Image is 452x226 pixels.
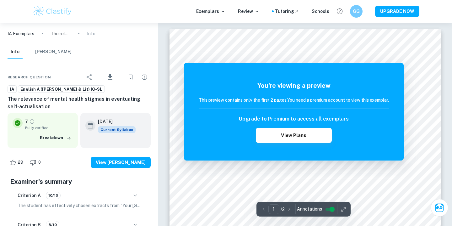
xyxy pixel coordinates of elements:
span: 29 [14,159,27,166]
a: Schools [312,8,329,15]
a: IA [8,85,17,93]
button: GG [350,5,363,18]
button: [PERSON_NAME] [35,45,72,59]
button: Info [8,45,23,59]
a: English A ([PERSON_NAME] & Lit) IO-SL [18,85,105,93]
h6: The relevance of mental health stigmas in eventuating self-actualisation [8,95,151,110]
a: Grade fully verified [29,119,35,124]
button: View [PERSON_NAME] [91,157,151,168]
button: Breakdown [38,133,73,143]
span: 10/10 [46,193,60,198]
span: Research question [8,74,51,80]
span: Current Syllabus [98,126,136,133]
a: IA Exemplars [8,30,34,37]
div: Bookmark [124,71,137,83]
div: Dislike [28,157,44,167]
p: The relevance of mental health stigmas in eventuating self-actualisation [51,30,71,37]
button: UPGRADE NOW [375,6,419,17]
p: 7 [25,118,28,125]
a: Tutoring [275,8,299,15]
h5: Examiner's summary [10,177,148,186]
div: Download [97,69,123,85]
h5: You're viewing a preview [199,81,389,90]
button: Help and Feedback [334,6,345,17]
button: View Plans [256,128,332,143]
span: Annotations [297,206,322,212]
div: Like [8,157,27,167]
h6: Upgrade to Premium to access all exemplars [239,115,349,123]
button: Ask Clai [431,199,448,217]
img: Clastify logo [33,5,73,18]
h6: This preview contains only the first 2 pages. You need a premium account to view this exemplar. [199,97,389,104]
span: 0 [35,159,44,166]
div: Report issue [138,71,151,83]
p: / 2 [281,206,285,213]
p: Info [87,30,95,37]
p: The student has effectively chosen extracts from "Your [GEOGRAPHIC_DATA]" and "Mrs. Dalloway" tha... [18,202,141,209]
span: IA [8,86,16,93]
h6: GG [353,8,360,15]
p: Review [238,8,259,15]
span: Fully verified [25,125,73,131]
p: Exemplars [196,8,225,15]
div: This exemplar is based on the current syllabus. Feel free to refer to it for inspiration/ideas wh... [98,126,136,133]
span: English A ([PERSON_NAME] & Lit) IO-SL [18,86,105,93]
div: Share [83,71,96,83]
h6: Criterion A [18,192,41,199]
h6: [DATE] [98,118,131,125]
